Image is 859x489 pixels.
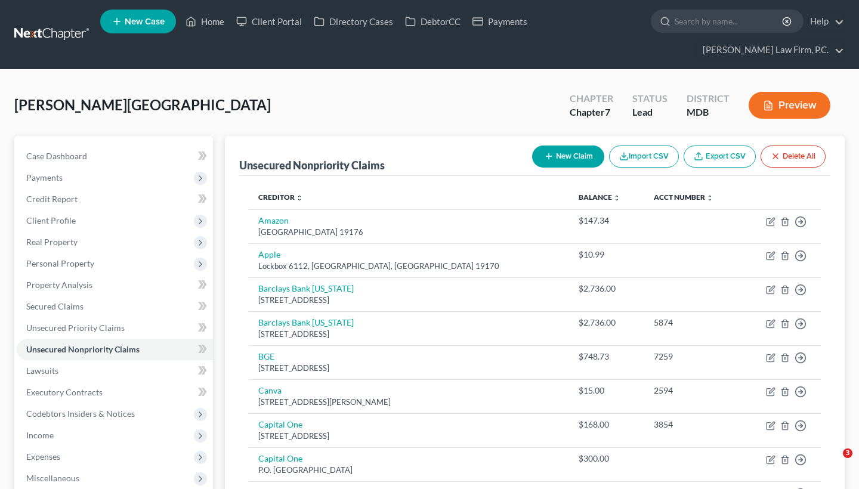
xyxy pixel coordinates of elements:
button: Import CSV [609,146,679,168]
div: $147.34 [579,215,635,227]
div: $168.00 [579,419,635,431]
span: Unsecured Priority Claims [26,323,125,333]
a: Directory Cases [308,11,399,32]
span: Personal Property [26,258,94,268]
a: Unsecured Nonpriority Claims [17,339,213,360]
a: Capital One [258,419,302,429]
span: Client Profile [26,215,76,225]
div: Lockbox 6112, [GEOGRAPHIC_DATA], [GEOGRAPHIC_DATA] 19170 [258,261,560,272]
i: unfold_more [296,194,303,202]
span: Secured Claims [26,301,84,311]
iframe: Intercom live chat [818,448,847,477]
a: Unsecured Priority Claims [17,317,213,339]
span: Credit Report [26,194,78,204]
div: Status [632,92,668,106]
a: Payments [466,11,533,32]
span: Case Dashboard [26,151,87,161]
span: Real Property [26,237,78,247]
i: unfold_more [613,194,620,202]
div: Chapter [570,92,613,106]
div: $748.73 [579,351,635,363]
div: [STREET_ADDRESS] [258,295,560,306]
div: 7259 [654,351,732,363]
span: Unsecured Nonpriority Claims [26,344,140,354]
a: Property Analysis [17,274,213,296]
a: Executory Contracts [17,382,213,403]
span: 3 [843,448,852,458]
span: 7 [605,106,610,117]
div: Unsecured Nonpriority Claims [239,158,385,172]
a: Barclays Bank [US_STATE] [258,317,354,327]
a: Amazon [258,215,289,225]
a: Canva [258,385,282,395]
span: Miscellaneous [26,473,79,483]
button: Delete All [761,146,826,168]
a: Case Dashboard [17,146,213,167]
div: [STREET_ADDRESS] [258,431,560,442]
a: Home [180,11,230,32]
span: Property Analysis [26,280,92,290]
i: unfold_more [706,194,713,202]
a: Lawsuits [17,360,213,382]
a: Apple [258,249,280,259]
div: $10.99 [579,249,635,261]
div: 2594 [654,385,732,397]
a: Client Portal [230,11,308,32]
span: Payments [26,172,63,182]
a: DebtorCC [399,11,466,32]
span: [PERSON_NAME][GEOGRAPHIC_DATA] [14,96,271,113]
span: Codebtors Insiders & Notices [26,408,135,419]
a: [PERSON_NAME] Law Firm, P.C. [697,39,844,61]
div: $300.00 [579,453,635,465]
a: Credit Report [17,188,213,210]
div: [STREET_ADDRESS][PERSON_NAME] [258,397,560,408]
span: Expenses [26,451,60,462]
div: 3854 [654,419,732,431]
a: BGE [258,351,274,361]
div: $2,736.00 [579,317,635,329]
button: Preview [749,92,830,119]
input: Search by name... [675,10,784,32]
div: $2,736.00 [579,283,635,295]
span: Lawsuits [26,366,58,376]
div: District [687,92,730,106]
a: Acct Number unfold_more [654,193,713,202]
a: Capital One [258,453,302,463]
div: [STREET_ADDRESS] [258,363,560,374]
div: P.O. [GEOGRAPHIC_DATA] [258,465,560,476]
a: Barclays Bank [US_STATE] [258,283,354,293]
div: Lead [632,106,668,119]
button: New Claim [532,146,604,168]
div: 5874 [654,317,732,329]
div: [STREET_ADDRESS] [258,329,560,340]
span: New Case [125,17,165,26]
a: Creditor unfold_more [258,193,303,202]
div: [GEOGRAPHIC_DATA] 19176 [258,227,560,238]
div: MDB [687,106,730,119]
span: Executory Contracts [26,387,103,397]
span: Income [26,430,54,440]
div: Chapter [570,106,613,119]
a: Secured Claims [17,296,213,317]
a: Export CSV [684,146,756,168]
div: $15.00 [579,385,635,397]
a: Balance unfold_more [579,193,620,202]
a: Help [804,11,844,32]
